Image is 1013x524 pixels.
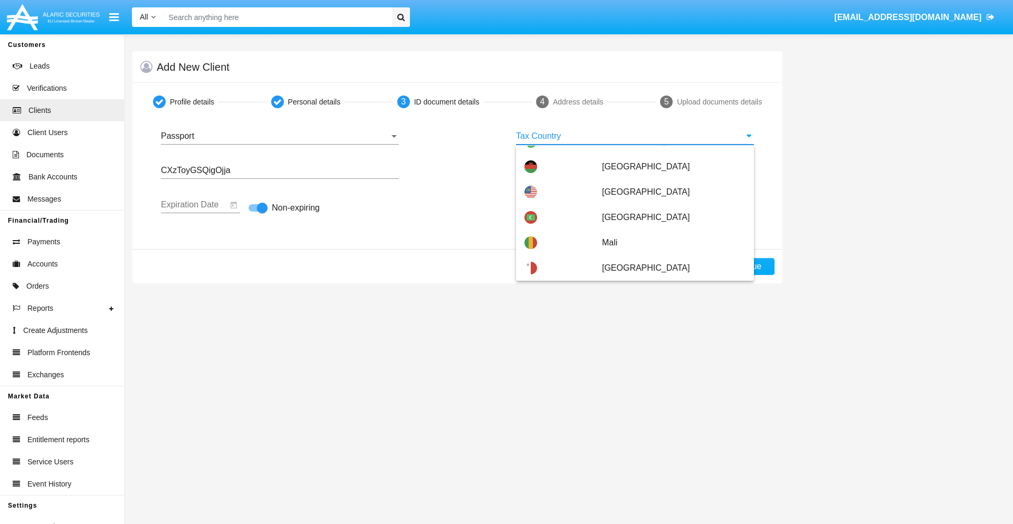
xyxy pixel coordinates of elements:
[164,7,388,27] input: Search
[27,412,48,423] span: Feeds
[28,172,78,183] span: Bank Accounts
[602,205,746,230] span: [GEOGRAPHIC_DATA]
[140,13,148,21] span: All
[157,63,230,71] h5: Add New Client
[27,479,71,490] span: Event History
[5,2,101,33] img: Logo image
[829,3,1000,32] a: [EMAIL_ADDRESS][DOMAIN_NAME]
[602,230,746,255] span: Mali
[27,369,64,380] span: Exchanges
[170,97,214,108] div: Profile details
[27,303,53,314] span: Reports
[602,179,746,205] span: [GEOGRAPHIC_DATA]
[26,281,49,292] span: Orders
[27,127,68,138] span: Client Users
[834,13,981,22] span: [EMAIL_ADDRESS][DOMAIN_NAME]
[23,325,88,336] span: Create Adjustments
[414,97,480,108] div: ID document details
[288,97,341,108] div: Personal details
[27,347,90,358] span: Platform Frontends
[27,434,90,445] span: Entitlement reports
[27,456,73,468] span: Service Users
[602,255,746,281] span: [GEOGRAPHIC_DATA]
[602,154,746,179] span: [GEOGRAPHIC_DATA]
[227,199,240,212] button: Open calendar
[132,12,164,23] a: All
[677,97,762,108] div: Upload documents details
[401,97,406,106] span: 3
[161,131,194,140] span: Passport
[27,259,58,270] span: Accounts
[28,105,51,116] span: Clients
[27,236,60,247] span: Payments
[27,83,66,94] span: Verifications
[272,202,320,214] span: Non-expiring
[30,61,50,72] span: Leads
[26,149,64,160] span: Documents
[27,194,61,205] span: Messages
[553,97,604,108] div: Address details
[540,97,544,106] span: 4
[664,97,669,106] span: 5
